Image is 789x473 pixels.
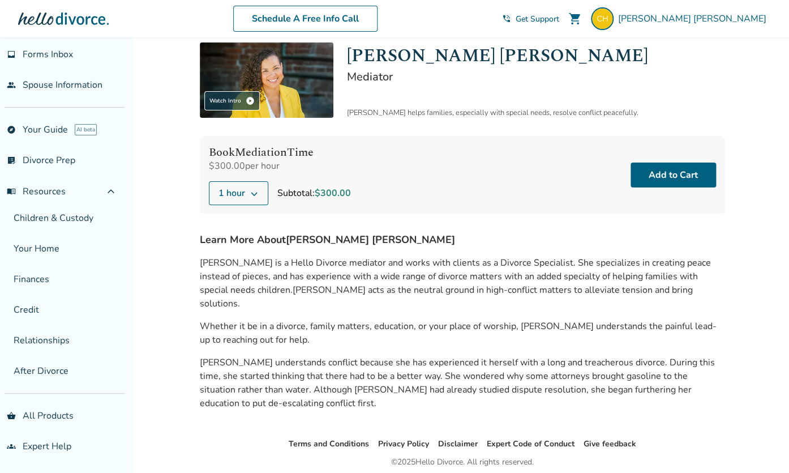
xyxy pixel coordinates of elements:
div: © 2025 Hello Divorce. All rights reserved. [391,455,534,469]
button: Add to Cart [631,163,716,188]
a: phone_in_talkGet Support [502,14,559,24]
h4: Book Mediation Time [209,145,351,160]
span: list_alt_check [7,156,16,165]
span: shopping_cart [568,12,582,25]
div: [PERSON_NAME] helps families, especially with special needs, resolve conflict peacefully. [347,108,725,118]
span: [PERSON_NAME] is a Hello Divorce mediator and works with clients as a Divorce Specialist. She spe... [200,257,711,296]
a: Terms and Conditions [289,438,369,449]
span: 1 hour [218,186,245,200]
span: people [7,80,16,90]
span: AI beta [75,124,97,135]
h1: [PERSON_NAME] [PERSON_NAME] [347,42,725,69]
li: Disclaimer [438,437,478,451]
div: $300.00 per hour [209,160,351,172]
img: Claudia Brown Coulter [200,42,333,118]
span: inbox [7,50,16,59]
button: 1 hour [209,181,268,205]
span: Get Support [516,14,559,24]
div: Watch Intro [204,91,260,110]
a: Schedule A Free Info Call [233,6,378,32]
img: carrie.rau@gmail.com [591,7,614,30]
span: Forms Inbox [23,48,73,61]
span: menu_book [7,187,16,196]
span: explore [7,125,16,134]
span: Whether it be in a divorce, family matters, education, or your place of worship, [PERSON_NAME] un... [200,320,717,346]
h4: Learn More About [PERSON_NAME] [PERSON_NAME] [200,232,725,247]
span: play_circle [246,96,255,105]
span: $300.00 [315,187,351,199]
span: expand_less [104,185,118,198]
a: Privacy Policy [378,438,429,449]
span: groups [7,442,16,451]
a: Expert Code of Conduct [487,438,574,449]
div: Subtotal: [277,186,351,200]
span: Resources [7,185,66,198]
span: phone_in_talk [502,14,511,23]
span: [PERSON_NAME] understands conflict because she has experienced it herself with a long and treache... [200,356,715,410]
h2: Mediator [347,69,725,84]
span: [PERSON_NAME] [PERSON_NAME] [618,12,771,25]
iframe: Chat Widget [732,419,789,473]
span: shopping_basket [7,411,16,420]
li: Give feedback [584,437,636,451]
p: [PERSON_NAME] acts as the neutral ground in high-conflict matters to alleviate tension and bring ... [200,256,725,310]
